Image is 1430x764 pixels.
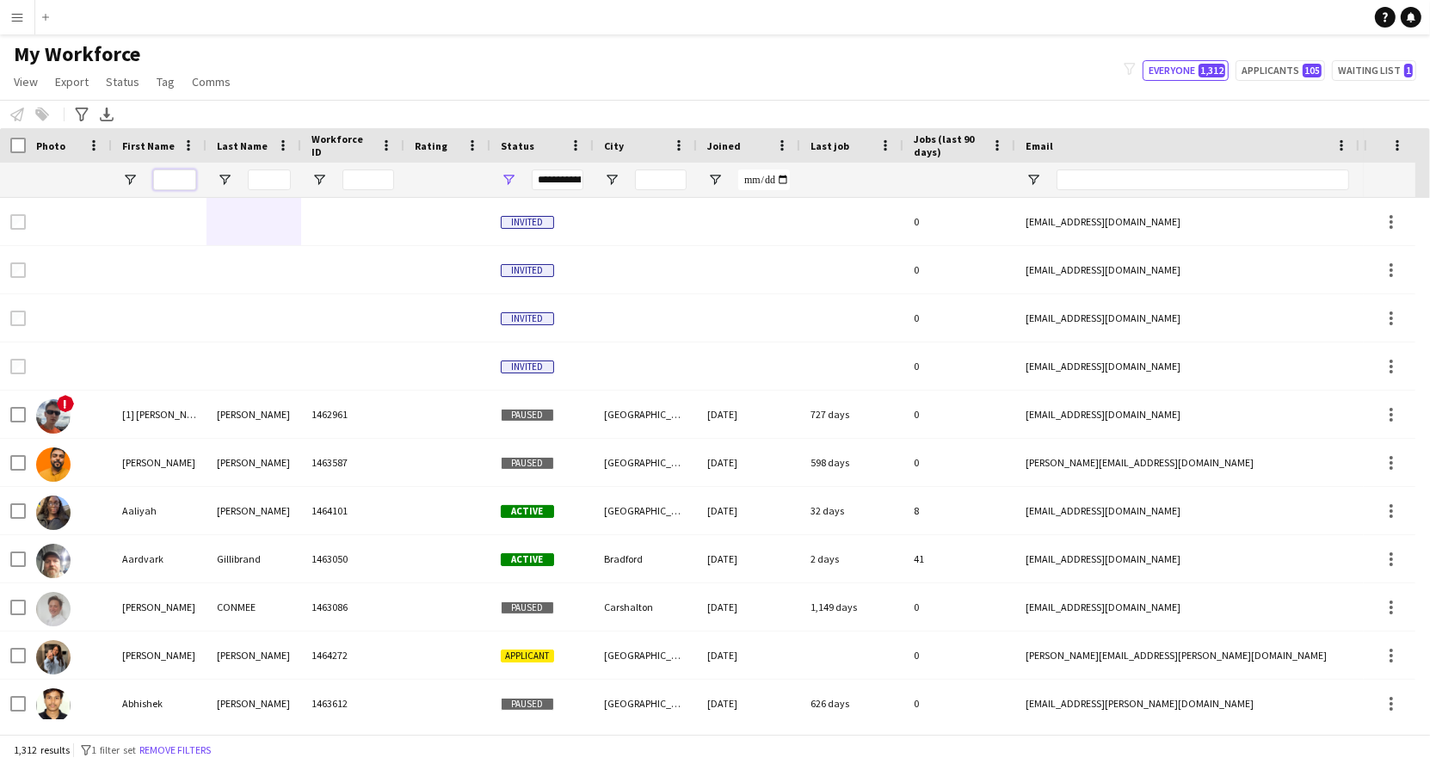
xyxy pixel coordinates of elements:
[501,360,554,373] span: Invited
[192,74,231,89] span: Comms
[594,583,697,631] div: Carshalton
[1015,246,1359,293] div: [EMAIL_ADDRESS][DOMAIN_NAME]
[1332,60,1416,81] button: Waiting list1
[1015,487,1359,534] div: [EMAIL_ADDRESS][DOMAIN_NAME]
[311,172,327,188] button: Open Filter Menu
[36,640,71,675] img: Aastha Pandhare
[36,399,71,434] img: [1] Joseph gildea
[206,439,301,486] div: [PERSON_NAME]
[501,457,554,470] span: Paused
[157,74,175,89] span: Tag
[185,71,237,93] a: Comms
[800,439,903,486] div: 598 days
[206,583,301,631] div: CONMEE
[206,535,301,582] div: Gillibrand
[301,632,404,679] div: 1464272
[501,264,554,277] span: Invited
[1015,632,1359,679] div: [PERSON_NAME][EMAIL_ADDRESS][PERSON_NAME][DOMAIN_NAME]
[501,698,554,711] span: Paused
[501,650,554,662] span: Applicant
[112,583,206,631] div: [PERSON_NAME]
[415,139,447,152] span: Rating
[36,496,71,530] img: Aaliyah Nwoke
[112,535,206,582] div: Aardvark
[697,535,800,582] div: [DATE]
[10,214,26,230] input: Row Selection is disabled for this row (unchecked)
[903,632,1015,679] div: 0
[96,104,117,125] app-action-btn: Export XLSX
[635,169,687,190] input: City Filter Input
[697,439,800,486] div: [DATE]
[36,592,71,626] img: AARON CONMEE
[1404,64,1413,77] span: 1
[342,169,394,190] input: Workforce ID Filter Input
[217,139,268,152] span: Last Name
[1026,139,1053,152] span: Email
[153,169,196,190] input: First Name Filter Input
[501,601,554,614] span: Paused
[206,680,301,727] div: [PERSON_NAME]
[112,439,206,486] div: [PERSON_NAME]
[903,391,1015,438] div: 0
[301,583,404,631] div: 1463086
[136,741,214,760] button: Remove filters
[903,246,1015,293] div: 0
[7,71,45,93] a: View
[1015,342,1359,390] div: [EMAIL_ADDRESS][DOMAIN_NAME]
[150,71,182,93] a: Tag
[903,487,1015,534] div: 8
[903,198,1015,245] div: 0
[301,439,404,486] div: 1463587
[311,132,373,158] span: Workforce ID
[112,680,206,727] div: Abhishek
[501,505,554,518] span: Active
[10,262,26,278] input: Row Selection is disabled for this row (unchecked)
[697,680,800,727] div: [DATE]
[301,391,404,438] div: 1462961
[57,395,74,412] span: !
[55,74,89,89] span: Export
[697,632,800,679] div: [DATE]
[106,74,139,89] span: Status
[811,139,849,152] span: Last job
[594,439,697,486] div: [GEOGRAPHIC_DATA]
[1199,64,1225,77] span: 1,312
[14,74,38,89] span: View
[206,487,301,534] div: [PERSON_NAME]
[1026,172,1041,188] button: Open Filter Menu
[903,680,1015,727] div: 0
[594,632,697,679] div: [GEOGRAPHIC_DATA]
[903,583,1015,631] div: 0
[501,172,516,188] button: Open Filter Menu
[122,139,175,152] span: First Name
[1015,535,1359,582] div: [EMAIL_ADDRESS][DOMAIN_NAME]
[707,172,723,188] button: Open Filter Menu
[1236,60,1325,81] button: Applicants105
[501,312,554,325] span: Invited
[36,544,71,578] img: Aardvark Gillibrand
[301,487,404,534] div: 1464101
[604,172,619,188] button: Open Filter Menu
[501,409,554,422] span: Paused
[594,391,697,438] div: [GEOGRAPHIC_DATA]
[604,139,624,152] span: City
[36,688,71,723] img: Abhishek Bagde
[248,169,291,190] input: Last Name Filter Input
[112,632,206,679] div: [PERSON_NAME]
[800,583,903,631] div: 1,149 days
[10,359,26,374] input: Row Selection is disabled for this row (unchecked)
[594,680,697,727] div: [GEOGRAPHIC_DATA]
[800,487,903,534] div: 32 days
[36,447,71,482] img: Aaditya Shankar Majumder
[594,535,697,582] div: Bradford
[903,535,1015,582] div: 41
[1015,391,1359,438] div: [EMAIL_ADDRESS][DOMAIN_NAME]
[903,342,1015,390] div: 0
[697,583,800,631] div: [DATE]
[697,391,800,438] div: [DATE]
[301,680,404,727] div: 1463612
[301,535,404,582] div: 1463050
[36,139,65,152] span: Photo
[112,487,206,534] div: Aaliyah
[501,216,554,229] span: Invited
